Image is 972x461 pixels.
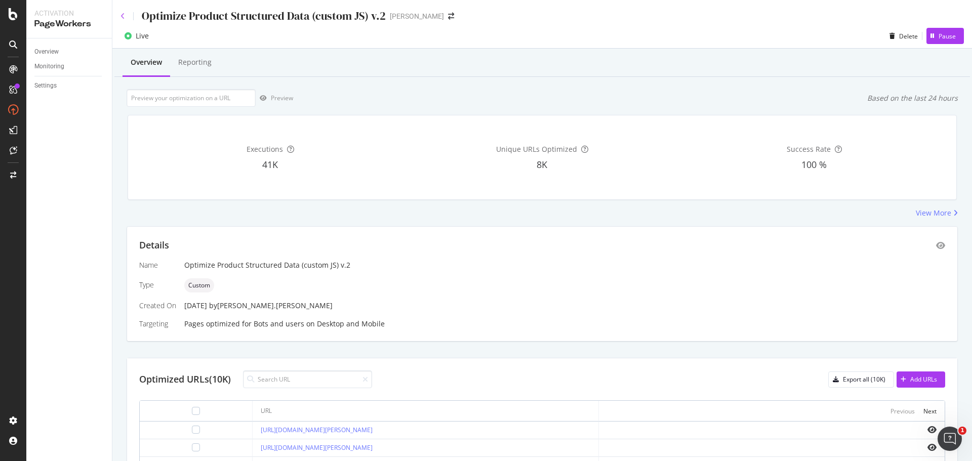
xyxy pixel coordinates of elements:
[958,427,966,435] span: 1
[927,443,937,451] i: eye
[184,301,945,311] div: [DATE]
[139,301,176,311] div: Created On
[899,32,918,40] div: Delete
[261,443,373,452] a: [URL][DOMAIN_NAME][PERSON_NAME]
[801,158,827,171] span: 100 %
[897,371,945,388] button: Add URLs
[139,373,231,386] div: Optimized URLs (10K)
[916,208,958,218] a: View More
[243,370,372,388] input: Search URL
[34,47,105,57] a: Overview
[120,13,125,20] a: Click to go back
[139,239,169,252] div: Details
[262,158,278,171] span: 41K
[910,375,937,384] div: Add URLs
[939,32,956,40] div: Pause
[923,405,937,417] button: Next
[136,31,149,41] div: Live
[787,144,831,154] span: Success Rate
[261,406,272,415] div: URL
[34,18,104,30] div: PageWorkers
[34,47,59,57] div: Overview
[390,11,444,21] div: [PERSON_NAME]
[34,8,104,18] div: Activation
[926,28,964,44] button: Pause
[890,405,915,417] button: Previous
[317,319,385,329] div: Desktop and Mobile
[256,90,293,106] button: Preview
[496,144,577,154] span: Unique URLs Optimized
[923,407,937,415] div: Next
[209,301,333,311] div: by [PERSON_NAME].[PERSON_NAME]
[34,61,64,72] div: Monitoring
[131,57,162,67] div: Overview
[254,319,304,329] div: Bots and users
[828,371,894,388] button: Export all (10K)
[139,280,176,290] div: Type
[184,260,945,270] div: Optimize Product Structured Data (custom JS) v.2
[34,80,105,91] a: Settings
[142,8,386,24] div: Optimize Product Structured Data (custom JS) v.2
[139,260,176,270] div: Name
[261,426,373,434] a: [URL][DOMAIN_NAME][PERSON_NAME]
[188,282,210,288] span: Custom
[34,80,57,91] div: Settings
[184,319,945,329] div: Pages optimized for on
[448,13,454,20] div: arrow-right-arrow-left
[184,278,214,292] div: neutral label
[885,28,918,44] button: Delete
[927,426,937,434] i: eye
[537,158,547,171] span: 8K
[916,208,951,218] div: View More
[271,94,293,102] div: Preview
[247,144,283,154] span: Executions
[867,93,958,103] div: Based on the last 24 hours
[34,61,105,72] a: Monitoring
[938,427,962,451] iframe: Intercom live chat
[936,241,945,249] div: eye
[127,89,256,107] input: Preview your optimization on a URL
[890,407,915,415] div: Previous
[139,319,176,329] div: Targeting
[178,57,212,67] div: Reporting
[843,375,885,384] div: Export all (10K)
